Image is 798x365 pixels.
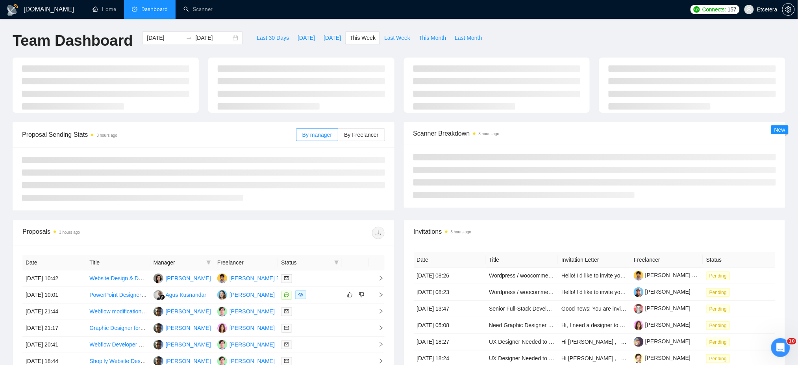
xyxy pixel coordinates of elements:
[324,34,341,42] span: [DATE]
[96,133,117,138] time: 3 hours ago
[89,341,221,348] a: Webflow Developer Needed for New Fintech Website.
[217,341,275,347] a: DM[PERSON_NAME]
[22,130,296,140] span: Proposal Sending Stats
[706,321,730,330] span: Pending
[414,268,486,284] td: [DATE] 08:26
[357,290,367,300] button: dislike
[702,5,726,14] span: Connects:
[217,274,227,283] img: DB
[486,268,558,284] td: Wordpress / woocommerce website development
[230,307,275,316] div: [PERSON_NAME]
[771,338,790,357] iframe: Intercom live chat
[344,132,378,138] span: By Freelancer
[782,3,795,16] button: setting
[489,305,676,312] a: Senior Full-Stack Developer - E-Commerce Checkout Architecture Specialist
[154,308,211,314] a: AP[PERSON_NAME]
[298,34,315,42] span: [DATE]
[380,32,415,44] button: Last Week
[154,341,211,347] a: AP[PERSON_NAME]
[706,322,733,328] a: Pending
[372,276,384,281] span: right
[284,276,289,281] span: mail
[230,324,275,332] div: [PERSON_NAME]
[706,305,733,312] a: Pending
[217,324,275,331] a: PD[PERSON_NAME]
[281,258,331,267] span: Status
[89,325,213,331] a: Graphic Designer for Webflow Site Content Editing
[634,355,691,361] a: [PERSON_NAME]
[214,255,278,270] th: Freelancer
[787,338,796,345] span: 10
[154,274,163,283] img: TT
[141,6,168,13] span: Dashboard
[415,32,450,44] button: This Month
[634,320,644,330] img: c1U28jQPTAyuiOlES-TwaD6mGLCkmTDfLtTFebe1xB4CWi2bcOC8xitlq9HfN90Gqy
[414,252,486,268] th: Date
[455,34,482,42] span: Last Month
[302,132,332,138] span: By manager
[372,358,384,364] span: right
[706,272,733,279] a: Pending
[489,339,680,345] a: UX Designer Needed to Create Wireframes & UI Functional Design Document
[230,274,297,283] div: [PERSON_NAME] Bronfain
[384,34,410,42] span: Last Week
[372,325,384,331] span: right
[486,252,558,268] th: Title
[634,304,644,314] img: c1Ztns_PlkZmqQg2hxOAB3KrB-2UgfwRbY9QtdsXzD6WDZPCtFtyWXKn0el6RrVcf5
[706,305,730,313] span: Pending
[230,340,275,349] div: [PERSON_NAME]
[22,270,86,287] td: [DATE] 10:42
[22,337,86,353] td: [DATE] 20:41
[150,255,214,270] th: Manager
[334,260,339,265] span: filter
[489,289,609,295] a: Wordpress / woocommerce website development
[89,358,220,364] a: Shopify Website Designer for Bold Adult Digital Brand
[706,272,730,280] span: Pending
[217,308,275,314] a: DM[PERSON_NAME]
[479,132,500,136] time: 3 hours ago
[89,275,295,281] a: Website Design & Development for Student Travel and Campervan Rental Platforms
[86,337,150,353] td: Webflow Developer Needed for New Fintech Website.
[706,354,730,363] span: Pending
[414,301,486,317] td: [DATE] 13:47
[217,275,297,281] a: DB[PERSON_NAME] Bronfain
[414,334,486,350] td: [DATE] 18:27
[86,287,150,304] td: PowerPoint Designer Needed. Premium 18-Slide Pitch Deck for Pharma Company
[706,355,733,361] a: Pending
[217,290,227,300] img: VY
[347,292,353,298] span: like
[183,6,213,13] a: searchScanner
[634,272,713,278] a: [PERSON_NAME] Bronfain
[13,32,133,50] h1: Team Dashboard
[706,339,733,345] a: Pending
[86,270,150,287] td: Website Design & Development for Student Travel and Campervan Rental Platforms
[217,323,227,333] img: PD
[86,255,150,270] th: Title
[89,292,291,298] a: PowerPoint Designer Needed. Premium 18-Slide Pitch Deck for Pharma Company
[205,257,213,268] span: filter
[166,274,211,283] div: [PERSON_NAME]
[634,271,644,281] img: c13tYrjklLgqS2pDaiholVXib-GgrB5rzajeFVbCThXzSo-wfyjihEZsXX34R16gOX
[783,6,794,13] span: setting
[558,252,631,268] th: Invitation Letter
[728,5,736,14] span: 157
[489,272,609,279] a: Wordpress / woocommerce website development
[486,301,558,317] td: Senior Full-Stack Developer - E-Commerce Checkout Architecture Specialist
[634,322,691,328] a: [PERSON_NAME]
[634,338,691,345] a: [PERSON_NAME]
[166,340,211,349] div: [PERSON_NAME]
[298,292,303,297] span: eye
[634,337,644,347] img: c1UoaMzKBY-GWbreaV7sVF2LUs3COLKK0XpZn8apeAot5vY1XfLaDMeTNzu3tJ2YMy
[89,308,200,315] a: Webflow modification to existing template/site
[59,230,80,235] time: 3 hours ago
[774,127,785,133] span: New
[166,291,207,299] div: Agus Kusnandar
[154,307,163,317] img: AP
[634,305,691,311] a: [PERSON_NAME]
[284,309,289,314] span: mail
[284,359,289,363] span: mail
[132,6,137,12] span: dashboard
[634,287,644,297] img: c1_wsTOCKuO63Co51oG6zVrBFnXkp1W6BZHtXIXSeYHRBGcUh-uNMjL9v5gRR6SRuG
[284,326,289,330] span: mail
[284,292,289,297] span: message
